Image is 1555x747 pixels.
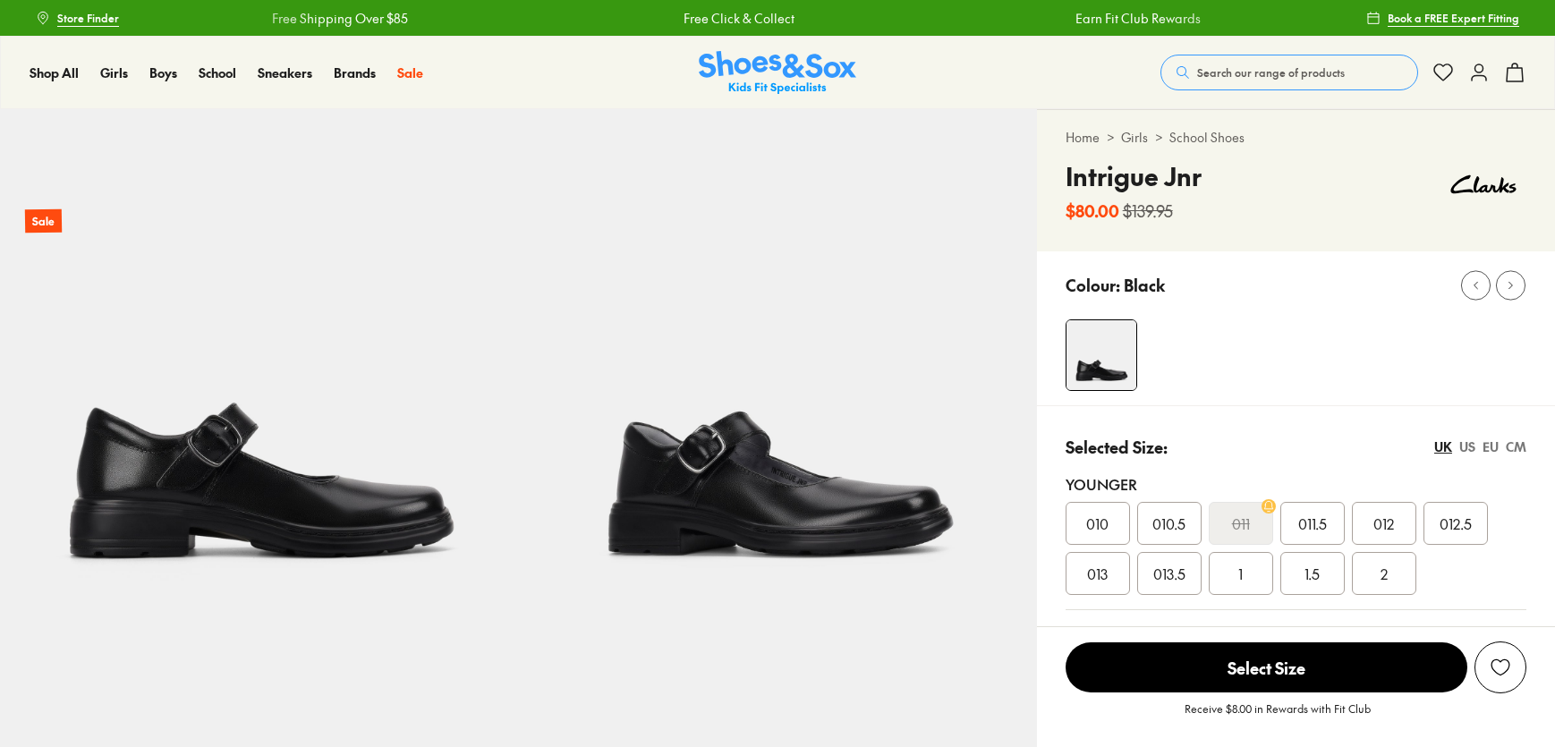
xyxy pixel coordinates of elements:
div: CM [1506,437,1526,456]
div: Older [1066,624,1526,646]
p: Selected Size: [1066,435,1168,459]
a: Sneakers [258,64,312,82]
span: Shop All [30,64,79,81]
span: Sale [397,64,423,81]
s: 011 [1232,513,1250,534]
div: UK [1434,437,1452,456]
span: 2 [1381,563,1388,584]
div: > > [1066,128,1526,147]
a: Shop All [30,64,79,82]
p: Receive $8.00 in Rewards with Fit Club [1185,700,1371,733]
button: Add to Wishlist [1474,641,1526,693]
b: $80.00 [1066,199,1119,223]
a: Book a FREE Expert Fitting [1366,2,1519,34]
a: Sale [397,64,423,82]
div: EU [1483,437,1499,456]
div: US [1459,437,1475,456]
span: Store Finder [57,10,119,26]
span: 1 [1238,563,1243,584]
a: Free Shipping Over $85 [269,9,405,28]
a: Free Click & Collect [681,9,792,28]
span: Sneakers [258,64,312,81]
img: 5-109591_1 [518,109,1036,627]
span: Book a FREE Expert Fitting [1388,10,1519,26]
a: Home [1066,128,1100,147]
p: Sale [25,209,62,233]
button: Select Size [1066,641,1467,693]
button: Search our range of products [1160,55,1418,90]
span: Brands [334,64,376,81]
span: 010.5 [1152,513,1185,534]
a: Earn Fit Club Rewards [1073,9,1198,28]
span: 012 [1373,513,1394,534]
a: School Shoes [1169,128,1245,147]
a: Girls [1121,128,1148,147]
span: Girls [100,64,128,81]
div: Younger [1066,473,1526,495]
img: Vendor logo [1440,157,1526,211]
a: Boys [149,64,177,82]
span: 013.5 [1153,563,1185,584]
span: School [199,64,236,81]
span: 1.5 [1304,563,1320,584]
span: Search our range of products [1197,64,1345,81]
p: Black [1124,273,1165,297]
a: School [199,64,236,82]
img: SNS_Logo_Responsive.svg [699,51,856,95]
span: 013 [1087,563,1108,584]
a: Store Finder [36,2,119,34]
a: Brands [334,64,376,82]
s: $139.95 [1123,199,1173,223]
span: 011.5 [1298,513,1327,534]
a: Shoes & Sox [699,51,856,95]
img: 4-109590_1 [1066,320,1136,390]
p: Colour: [1066,273,1120,297]
span: Select Size [1066,642,1467,692]
span: Boys [149,64,177,81]
a: Girls [100,64,128,82]
span: 012.5 [1440,513,1472,534]
h4: Intrigue Jnr [1066,157,1202,195]
span: 010 [1086,513,1109,534]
